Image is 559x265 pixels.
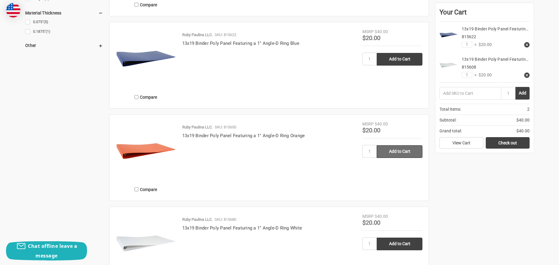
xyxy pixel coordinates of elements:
span: $40.00 [375,214,388,219]
a: Check out [486,137,530,149]
label: Compare [116,184,176,194]
input: Compare [134,187,138,191]
span: (1) [46,29,50,34]
button: Chat offline leave a message [6,241,87,260]
h5: Other [25,42,103,49]
p: SKU: 815680 [215,217,236,223]
div: MSRP [362,29,374,35]
img: 13x19 Binder Poly Panel Featuring a 1" Angle-D Ring Orange [116,121,176,181]
span: × [472,42,476,48]
span: 815622 [462,34,476,39]
img: 13x19 Binder Poly Panel Featuring a 1" Angle-D Ring Blue [440,26,458,44]
h5: Material Thickness [25,9,103,17]
img: 13x19 Binder Poly Panel Featuring a 1" Angle-D Ring Blue [116,29,176,89]
input: Add SKU to Cart [440,87,501,100]
input: Add to Cart [377,145,422,158]
a: 13x19 Binder Poly Panel Featuring a 1" Angle-D Ring White [182,225,302,231]
a: 13x19 Binder Poly Panel Featurin… [462,57,528,62]
button: Add [515,87,530,100]
span: $20.00 [362,127,380,134]
span: Total Items: [440,106,461,112]
input: Compare [134,3,138,7]
span: Chat offline leave a message [28,243,77,259]
span: $20.00 [362,34,380,42]
a: 13x19 Binder Poly Panel Featuring a 1" Angle-D Ring Orange [182,133,305,138]
div: MSRP [362,121,374,127]
p: Ruby Paulina LLC. [182,124,213,130]
a: 13x19 Binder Poly Panel Featuring a 1" Angle-D Ring Blue [182,41,299,46]
a: 13x19 Binder Poly Panel Featurin… [462,26,528,31]
span: Subtotal: [440,117,456,123]
span: $40.00 [516,128,530,134]
img: 13x19 Binder Poly Panel Featuring a 1" Angle-D Ring Clear Frost [440,56,458,74]
p: Ruby Paulina LLC. [182,217,213,223]
label: Compare [116,92,176,102]
span: $40.00 [375,29,388,34]
div: MSRP [362,213,374,220]
input: Compare [134,95,138,99]
div: Your Cart [440,7,530,22]
span: $40.00 [375,122,388,126]
p: SKU: 815650 [215,124,236,130]
img: duty and tax information for United States [6,3,20,17]
p: SKU: 815622 [215,32,236,38]
a: 0.1875" [25,28,103,36]
a: 0.075" [25,18,103,26]
span: $40.00 [516,117,530,123]
a: View Cart [440,137,483,149]
span: × [472,72,476,78]
span: $20.00 [362,219,380,226]
span: $20.00 [476,72,492,78]
input: Add to Cart [377,238,422,250]
span: $20.00 [476,42,492,48]
p: Ruby Paulina LLC. [182,32,213,38]
span: 2 [527,106,530,112]
input: Add to Cart [377,53,422,66]
span: 815608 [462,65,476,69]
span: Grand total: [440,128,462,134]
span: (5) [44,20,48,24]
